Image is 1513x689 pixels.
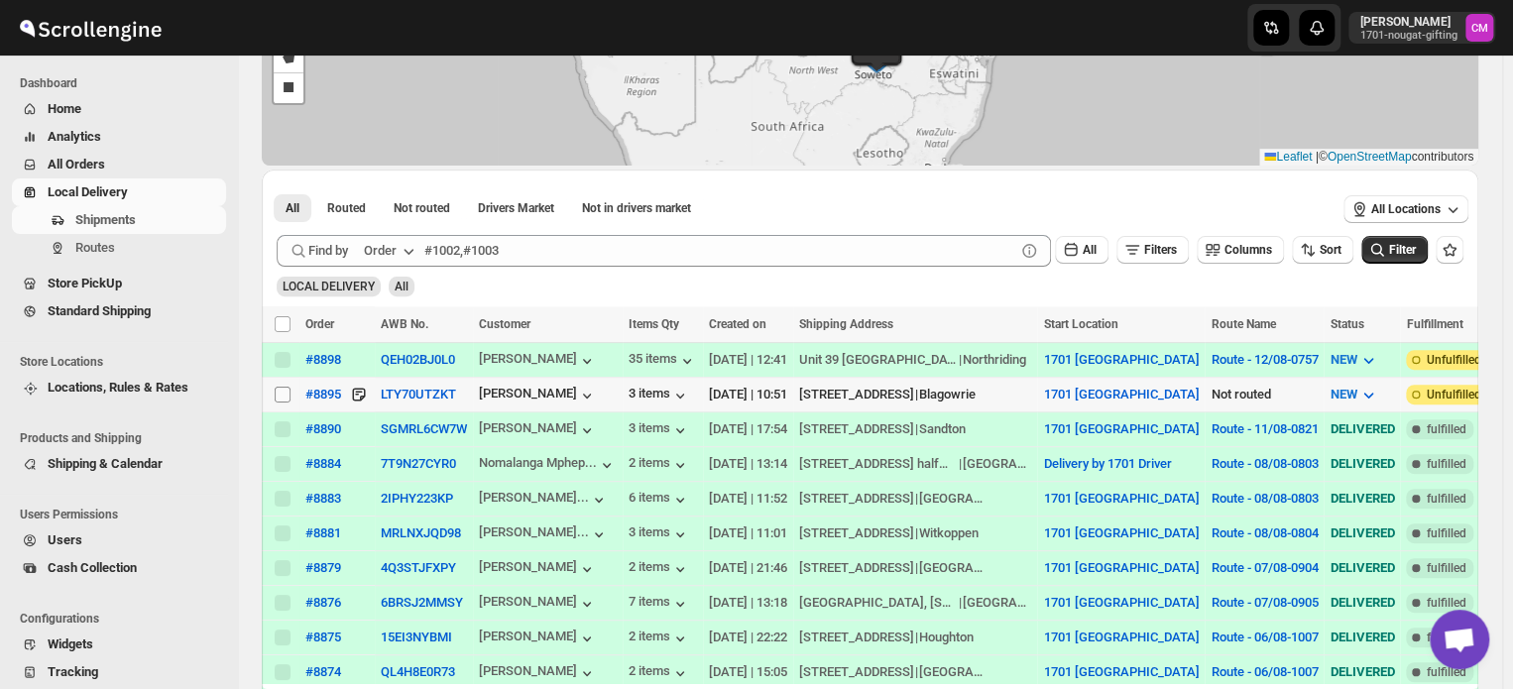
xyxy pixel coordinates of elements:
[799,662,914,682] div: [STREET_ADDRESS]
[479,351,597,371] div: [PERSON_NAME]
[305,421,341,436] button: #8890
[364,241,397,261] div: Order
[479,629,597,648] div: [PERSON_NAME]
[1330,454,1394,474] div: DELIVERED
[1043,525,1199,540] button: 1701 [GEOGRAPHIC_DATA]
[709,454,787,474] div: [DATE] | 13:14
[1320,243,1341,257] span: Sort
[963,454,1032,474] div: [GEOGRAPHIC_DATA]
[12,95,226,123] button: Home
[305,630,341,644] button: #8875
[1426,421,1465,437] span: fulfilled
[1043,317,1117,331] span: Start Location
[381,491,453,506] button: 2IPHY223KP
[799,419,914,439] div: [STREET_ADDRESS]
[1330,317,1363,331] span: Status
[12,450,226,478] button: Shipping & Calendar
[1406,317,1462,331] span: Fulfillment
[48,560,137,575] span: Cash Collection
[424,235,1015,267] input: #1002,#1003
[582,200,691,216] span: Not in drivers market
[1259,149,1478,166] div: © contributors
[1043,664,1199,679] button: 1701 [GEOGRAPHIC_DATA]
[479,559,597,579] button: [PERSON_NAME]
[1292,236,1353,264] button: Sort
[479,317,530,331] span: Customer
[479,420,597,440] div: [PERSON_NAME]
[479,663,597,683] button: [PERSON_NAME]
[862,52,891,73] img: Marker
[352,235,430,267] button: Order
[799,593,1031,613] div: |
[1361,236,1428,264] button: Filter
[479,490,609,510] button: [PERSON_NAME]...
[799,385,1031,404] div: |
[1043,630,1199,644] button: 1701 [GEOGRAPHIC_DATA]
[466,194,566,222] button: Claimable
[308,241,348,261] span: Find by
[1318,379,1390,410] button: NEW
[381,595,463,610] button: 6BRSJ2MMSY
[305,560,341,575] button: #8879
[709,350,787,370] div: [DATE] | 12:41
[963,350,1026,370] div: Northriding
[305,456,341,471] button: #8884
[305,525,341,540] button: #8881
[305,595,341,610] button: #8876
[799,350,958,370] div: Unit 39 [GEOGRAPHIC_DATA] - [STREET_ADDRESS][PERSON_NAME]
[1426,352,1480,368] span: Unfulfilled
[709,523,787,543] div: [DATE] | 11:01
[799,523,914,543] div: [STREET_ADDRESS]
[478,200,554,216] span: Drivers Market
[919,523,979,543] div: Witkoppen
[1043,560,1199,575] button: 1701 [GEOGRAPHIC_DATA]
[1264,150,1312,164] a: Leaflet
[1426,664,1465,680] span: fulfilled
[1211,456,1318,471] button: Route - 08/08-0803
[479,524,609,544] button: [PERSON_NAME]...
[709,489,787,509] div: [DATE] | 11:52
[1043,491,1199,506] button: 1701 [GEOGRAPHIC_DATA]
[12,658,226,686] button: Tracking
[1211,664,1318,679] button: Route - 06/08-1007
[315,194,378,222] button: Routed
[479,594,597,614] div: [PERSON_NAME]
[629,490,690,510] button: 6 items
[381,630,452,644] button: 15EI3NYBMI
[479,386,597,405] button: [PERSON_NAME]
[48,303,151,318] span: Standard Shipping
[919,628,974,647] div: Houghton
[709,558,787,578] div: [DATE] | 21:46
[1043,595,1199,610] button: 1701 [GEOGRAPHIC_DATA]
[20,430,228,446] span: Products and Shipping
[305,317,334,331] span: Order
[305,387,341,402] div: #8895
[1211,595,1318,610] button: Route - 07/08-0905
[305,664,341,679] button: #8874
[1330,628,1394,647] div: DELIVERED
[799,662,1031,682] div: |
[629,663,690,683] button: 2 items
[1211,560,1318,575] button: Route - 07/08-0904
[479,455,597,470] div: Nomalanga Mphep...
[1197,236,1284,264] button: Columns
[799,523,1031,543] div: |
[479,490,589,505] div: [PERSON_NAME]...
[799,454,958,474] div: [STREET_ADDRESS] halfway house
[629,524,690,544] button: 3 items
[1083,243,1097,257] span: All
[12,123,226,151] button: Analytics
[570,194,703,222] button: Un-claimable
[629,420,690,440] div: 3 items
[75,240,115,255] span: Routes
[1471,22,1488,35] text: CM
[75,212,136,227] span: Shipments
[1330,593,1394,613] div: DELIVERED
[1343,195,1468,223] button: All Locations
[48,636,93,651] span: Widgets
